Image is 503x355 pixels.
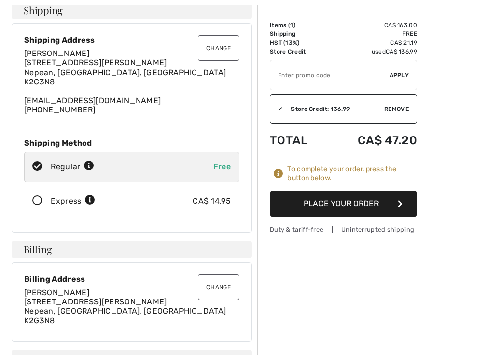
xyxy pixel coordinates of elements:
[270,124,327,157] td: Total
[24,297,226,325] span: [STREET_ADDRESS][PERSON_NAME] Nepean, [GEOGRAPHIC_DATA], [GEOGRAPHIC_DATA] K2G3N8
[24,35,239,45] div: Shipping Address
[51,161,94,173] div: Regular
[386,48,417,55] span: CA$ 136.99
[24,58,226,86] span: [STREET_ADDRESS][PERSON_NAME] Nepean, [GEOGRAPHIC_DATA], [GEOGRAPHIC_DATA] K2G3N8
[327,29,417,38] td: Free
[270,29,327,38] td: Shipping
[270,60,390,90] input: Promo code
[51,195,95,207] div: Express
[24,138,239,148] div: Shipping Method
[290,22,293,28] span: 1
[24,288,89,297] span: [PERSON_NAME]
[327,124,417,157] td: CA$ 47.20
[287,165,417,183] div: To complete your order, press the button below.
[24,49,239,114] div: [EMAIL_ADDRESS][DOMAIN_NAME]
[270,225,417,234] div: Duty & tariff-free | Uninterrupted shipping
[24,274,239,284] div: Billing Address
[24,5,63,15] span: Shipping
[270,105,283,113] div: ✔
[384,105,409,113] span: Remove
[24,105,95,114] a: [PHONE_NUMBER]
[213,162,231,171] span: Free
[193,195,231,207] div: CA$ 14.95
[24,49,89,58] span: [PERSON_NAME]
[327,38,417,47] td: CA$ 21.19
[270,21,327,29] td: Items ( )
[198,35,239,61] button: Change
[270,47,327,56] td: Store Credit
[198,274,239,300] button: Change
[327,47,417,56] td: used
[390,71,409,80] span: Apply
[283,105,384,113] div: Store Credit: 136.99
[24,245,52,254] span: Billing
[270,38,327,47] td: HST (13%)
[327,21,417,29] td: CA$ 163.00
[270,191,417,217] button: Place Your Order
